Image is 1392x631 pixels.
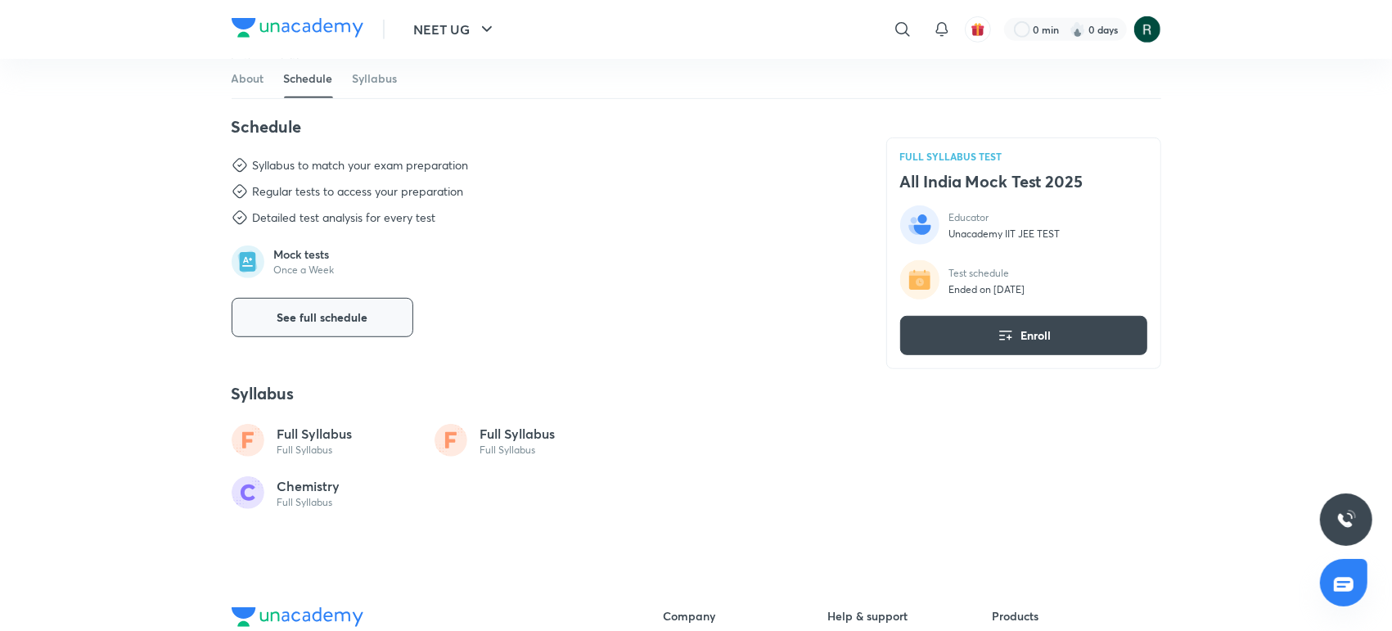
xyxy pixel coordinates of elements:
[277,444,353,457] p: Full Syllabus
[253,210,436,226] div: Detailed test analysis for every test
[992,607,1156,624] h6: Products
[480,444,556,457] p: Full Syllabus
[232,607,363,627] img: Company Logo
[232,18,363,38] img: Company Logo
[232,298,413,337] button: See full schedule
[1021,327,1052,344] span: Enroll
[949,212,1061,225] p: Educator
[480,424,556,444] p: Full Syllabus
[900,171,1147,192] h4: All India Mock Test 2025
[900,316,1147,355] button: Enroll
[664,607,828,624] h6: Company
[1133,16,1161,43] img: Khushi Gupta
[949,228,1061,241] p: Unacademy IIT JEE TEST
[277,476,340,496] p: Chemistry
[284,59,333,98] a: Schedule
[900,151,1147,161] p: FULL SYLLABUS TEST
[404,13,507,46] button: NEET UG
[232,18,363,42] a: Company Logo
[965,16,991,43] button: avatar
[232,607,611,631] a: Company Logo
[353,59,398,98] a: Syllabus
[949,283,1025,296] p: Ended on [DATE]
[274,264,335,277] p: Once a Week
[827,607,992,624] h6: Help & support
[277,496,340,509] p: Full Syllabus
[232,383,847,404] h4: Syllabus
[277,309,367,326] span: See full schedule
[253,157,469,174] div: Syllabus to match your exam preparation
[1070,21,1086,38] img: streak
[232,116,847,137] h4: Schedule
[971,22,985,37] img: avatar
[949,267,1025,280] p: Test schedule
[253,183,464,200] div: Regular tests to access your preparation
[274,247,335,262] p: Mock tests
[232,59,264,98] a: About
[277,424,353,444] p: Full Syllabus
[1336,510,1356,530] img: ttu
